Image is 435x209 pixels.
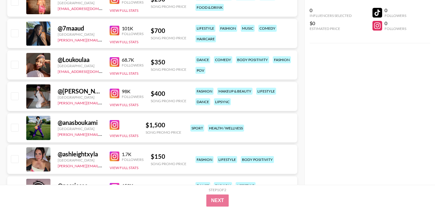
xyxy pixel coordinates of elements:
[146,121,181,129] div: $ 1,500
[273,56,291,63] div: fashion
[58,126,102,131] div: [GEOGRAPHIC_DATA]
[214,98,231,105] div: lipsync
[151,184,186,192] div: $ 950
[110,152,119,161] img: Instagram
[58,5,118,11] a: [EMAIL_ADDRESS][DOMAIN_NAME]
[122,151,143,157] div: 1.7K
[122,183,143,189] div: 652K
[151,90,186,97] div: $ 400
[110,26,119,35] img: Instagram
[405,179,428,202] iframe: Drift Widget Chat Controller
[110,57,119,67] img: Instagram
[122,88,143,94] div: 98K
[58,158,102,162] div: [GEOGRAPHIC_DATA]
[217,88,253,95] div: makeup & beauty
[385,26,406,31] div: Followers
[122,25,143,31] div: 101K
[195,98,210,105] div: dance
[214,56,232,63] div: comedy
[122,31,143,36] div: Followers
[195,67,205,74] div: pov
[110,89,119,98] img: Instagram
[110,183,119,193] img: Instagram
[310,20,352,26] div: $0
[195,88,214,95] div: fashion
[151,58,186,66] div: $ 350
[310,7,352,13] div: 0
[217,156,237,163] div: lifestyle
[151,153,186,160] div: $ 150
[385,7,406,13] div: 0
[236,182,256,189] div: lifestyle
[241,25,255,32] div: music
[385,20,406,26] div: 0
[58,87,102,95] div: @ [PERSON_NAME].nsr
[258,25,277,32] div: comedy
[151,36,186,40] div: Song Promo Price
[110,120,119,130] img: Instagram
[110,165,138,170] button: View Full Stats
[58,1,102,5] div: [GEOGRAPHIC_DATA]
[58,32,102,37] div: [GEOGRAPHIC_DATA]
[58,119,102,126] div: @ anasboukami
[195,156,214,163] div: fashion
[256,88,276,95] div: lifestyle
[236,56,269,63] div: body positivity
[195,35,216,42] div: haircare
[151,99,186,103] div: Song Promo Price
[110,8,138,13] button: View Full Stats
[310,13,352,18] div: Influencers Selected
[190,125,204,132] div: sport
[58,56,102,64] div: @ Loukoulaa
[206,194,229,207] button: Next
[110,71,138,76] button: View Full Stats
[110,40,138,44] button: View Full Stats
[122,94,143,99] div: Followers
[58,68,118,74] a: [EMAIL_ADDRESS][DOMAIN_NAME]
[219,25,237,32] div: fashion
[241,156,274,163] div: body positivity
[209,188,226,192] div: Step 1 of 2
[151,27,186,34] div: $ 700
[122,63,143,67] div: Followers
[195,4,224,11] div: food & drink
[195,56,210,63] div: dance
[310,26,352,31] div: Estimated Price
[58,95,102,100] div: [GEOGRAPHIC_DATA]
[58,182,102,189] div: @ naarjesse
[146,130,181,135] div: Song Promo Price
[151,67,186,72] div: Song Promo Price
[58,64,102,68] div: [GEOGRAPHIC_DATA]
[151,162,186,166] div: Song Promo Price
[195,25,215,32] div: lifestyle
[58,131,147,137] a: [PERSON_NAME][EMAIL_ADDRESS][DOMAIN_NAME]
[58,150,102,158] div: @ ashleightxyla
[110,103,138,107] button: View Full Stats
[58,162,147,168] a: [PERSON_NAME][EMAIL_ADDRESS][DOMAIN_NAME]
[58,100,147,105] a: [PERSON_NAME][EMAIL_ADDRESS][DOMAIN_NAME]
[122,57,143,63] div: 68.7K
[195,182,210,189] div: dance
[214,182,232,189] div: fashion
[208,125,244,132] div: health / wellness
[122,157,143,162] div: Followers
[58,24,102,32] div: @ 7maaud
[385,13,406,18] div: Followers
[110,133,138,138] button: View Full Stats
[151,4,186,9] div: Song Promo Price
[58,37,147,42] a: [PERSON_NAME][EMAIL_ADDRESS][DOMAIN_NAME]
